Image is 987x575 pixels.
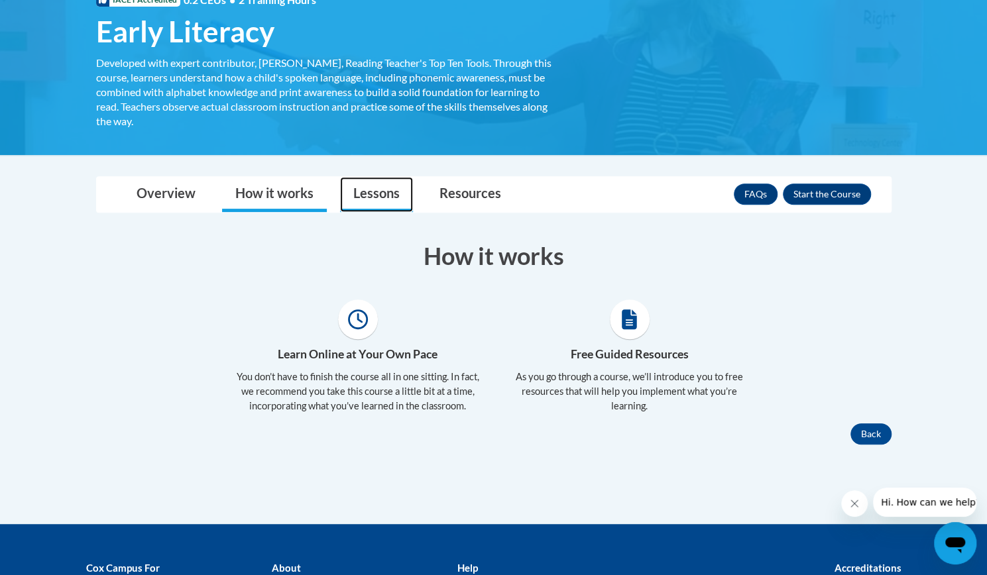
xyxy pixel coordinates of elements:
iframe: Close message [841,490,868,517]
span: Hi. How can we help? [8,9,107,20]
b: Help [457,562,477,574]
iframe: Message from company [873,488,976,517]
a: Lessons [340,177,413,212]
button: Enroll [783,183,871,205]
h4: Free Guided Resources [504,346,756,363]
a: Resources [426,177,514,212]
h3: How it works [96,239,892,272]
b: Cox Campus For [86,562,160,574]
b: Accreditations [835,562,901,574]
a: Overview [123,177,209,212]
span: Early Literacy [96,14,274,49]
iframe: Button to launch messaging window [934,522,976,564]
p: As you go through a course, we’ll introduce you to free resources that will help you implement wh... [504,370,756,413]
div: Developed with expert contributor, [PERSON_NAME], Reading Teacher's Top Ten Tools. Through this c... [96,56,553,129]
a: FAQs [734,183,778,205]
p: You don’t have to finish the course all in one sitting. In fact, we recommend you take this cours... [232,370,484,413]
h4: Learn Online at Your Own Pace [232,346,484,363]
button: Back [850,423,892,444]
a: How it works [222,177,327,212]
b: About [271,562,300,574]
